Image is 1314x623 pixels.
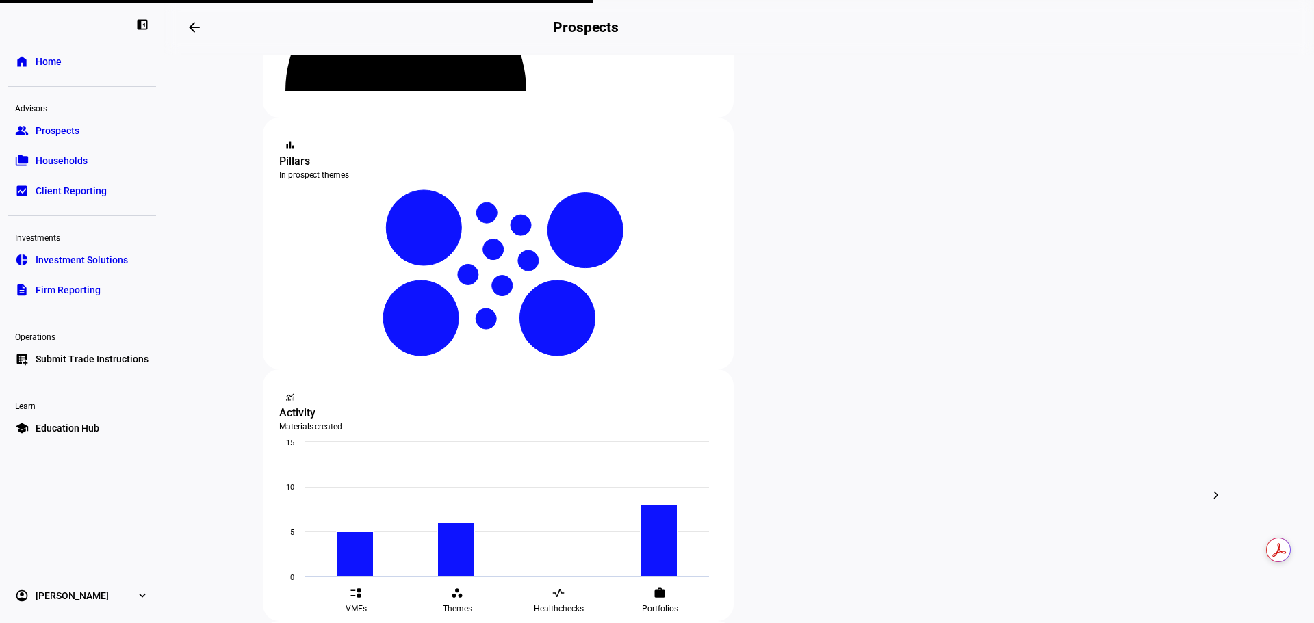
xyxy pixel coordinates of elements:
span: Investment Solutions [36,253,128,267]
eth-mat-symbol: group [15,124,29,137]
span: [PERSON_NAME] [36,589,109,602]
eth-mat-symbol: expand_more [136,589,149,602]
eth-mat-symbol: folder_copy [15,154,29,168]
div: Investments [8,227,156,246]
mat-icon: chevron_right [1208,487,1224,503]
eth-mat-symbol: account_circle [15,589,29,602]
div: Advisors [8,98,156,117]
h2: Prospects [553,19,619,36]
eth-mat-symbol: pie_chart [15,253,29,267]
eth-mat-symbol: description [15,283,29,297]
div: Materials created [279,421,717,432]
text: 5 [290,528,294,537]
a: pie_chartInvestment Solutions [8,246,156,274]
eth-mat-symbol: bid_landscape [15,184,29,198]
div: In prospect themes [279,170,717,181]
span: Education Hub [36,421,99,435]
eth-mat-symbol: left_panel_close [136,18,149,31]
span: VMEs [346,603,367,614]
a: homeHome [8,48,156,75]
mat-icon: bar_chart [283,138,297,152]
eth-mat-symbol: workspaces [451,587,463,599]
text: 10 [286,483,294,492]
span: Submit Trade Instructions [36,352,149,366]
mat-icon: arrow_backwards [186,19,203,36]
text: 0 [290,573,294,582]
eth-mat-symbol: home [15,55,29,68]
div: Operations [8,326,156,345]
a: bid_landscapeClient Reporting [8,177,156,204]
a: folder_copyHouseholds [8,147,156,174]
div: Learn [8,395,156,414]
span: Healthchecks [534,603,584,614]
span: Prospects [36,124,79,137]
text: 15 [286,438,294,447]
span: Themes [443,603,472,614]
a: descriptionFirm Reporting [8,276,156,304]
a: groupProspects [8,117,156,144]
span: Firm Reporting [36,283,101,297]
eth-mat-symbol: event_list [350,587,362,599]
span: Home [36,55,62,68]
eth-mat-symbol: vital_signs [552,587,565,599]
eth-mat-symbol: list_alt_add [15,352,29,366]
mat-icon: monitoring [283,390,297,403]
eth-mat-symbol: work [654,587,666,599]
span: Portfolios [642,603,678,614]
div: Pillars [279,153,717,170]
eth-mat-symbol: school [15,421,29,435]
div: Activity [279,405,717,421]
span: Households [36,154,88,168]
span: Client Reporting [36,184,107,198]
